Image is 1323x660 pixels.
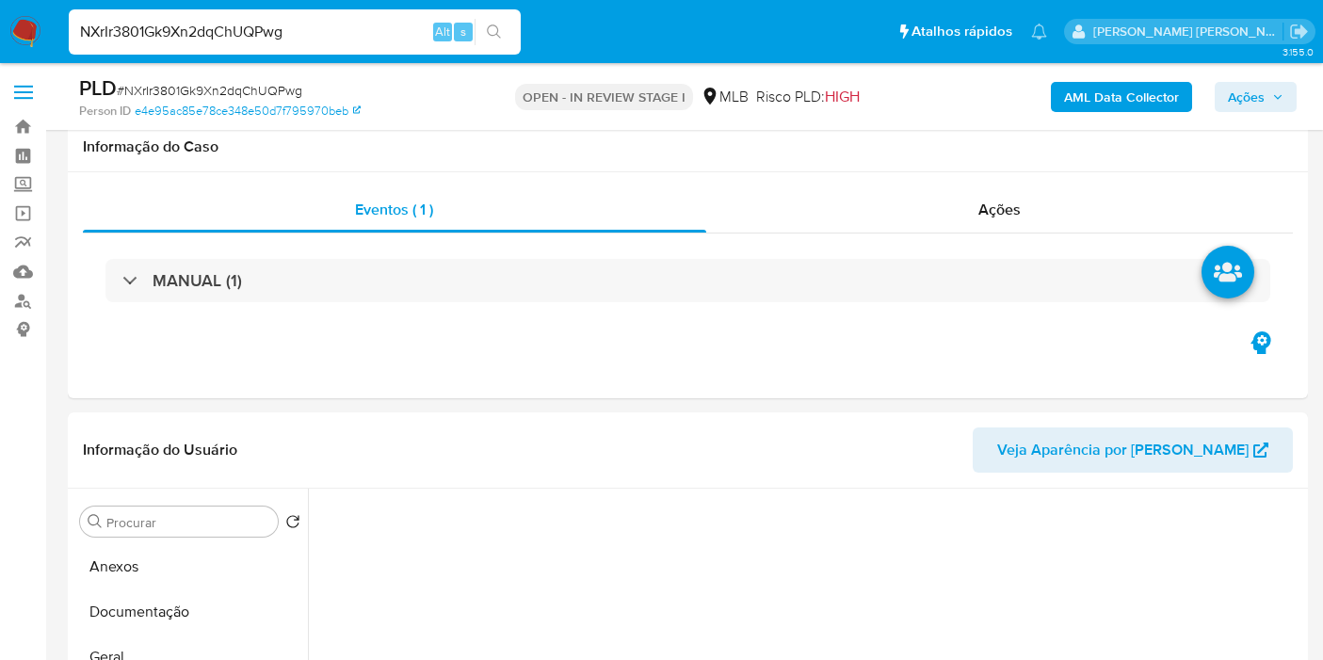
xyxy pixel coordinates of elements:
[88,514,103,529] button: Procurar
[997,427,1249,473] span: Veja Aparência por [PERSON_NAME]
[435,23,450,40] span: Alt
[83,137,1293,156] h1: Informação do Caso
[912,22,1012,41] span: Atalhos rápidos
[117,81,302,100] span: # NXrIr3801Gk9Xn2dqChUQPwg
[153,270,242,291] h3: MANUAL (1)
[79,72,117,103] b: PLD
[1215,82,1297,112] button: Ações
[73,544,308,589] button: Anexos
[83,441,237,459] h1: Informação do Usuário
[1031,24,1047,40] a: Notificações
[106,514,270,531] input: Procurar
[1228,82,1265,112] span: Ações
[73,589,308,635] button: Documentação
[973,427,1293,473] button: Veja Aparência por [PERSON_NAME]
[756,87,860,107] span: Risco PLD:
[79,103,131,120] b: Person ID
[135,103,361,120] a: e4e95ac85e78ce348e50d7f795970beb
[1064,82,1179,112] b: AML Data Collector
[825,86,860,107] span: HIGH
[69,20,521,44] input: Pesquise usuários ou casos...
[1051,82,1192,112] button: AML Data Collector
[1093,23,1283,40] p: leticia.merlin@mercadolivre.com
[1289,22,1309,41] a: Sair
[701,87,749,107] div: MLB
[285,514,300,535] button: Retornar ao pedido padrão
[105,259,1270,302] div: MANUAL (1)
[515,84,693,110] p: OPEN - IN REVIEW STAGE I
[978,199,1021,220] span: Ações
[355,199,433,220] span: Eventos ( 1 )
[460,23,466,40] span: s
[475,19,513,45] button: search-icon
